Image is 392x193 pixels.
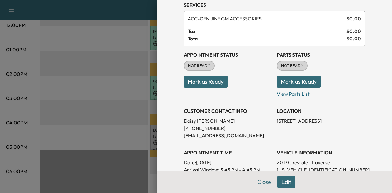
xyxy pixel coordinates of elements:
p: [STREET_ADDRESS] [277,117,365,124]
span: NOT READY [277,63,307,69]
p: Date: [DATE] [184,159,272,166]
h3: Parts Status [277,51,365,58]
button: Mark as Ready [277,76,321,88]
span: 3:45 PM - 4:45 PM [221,166,260,173]
h3: Appointment Status [184,51,272,58]
span: NOT READY [184,63,214,69]
p: [US_VEHICLE_IDENTIFICATION_NUMBER] [277,166,365,173]
span: Total [188,35,346,42]
h3: APPOINTMENT TIME [184,149,272,156]
p: View Parts List [277,88,365,98]
button: Edit [277,176,295,188]
button: Close [254,176,275,188]
span: GENUINE GM ACCESSORIES [188,15,344,22]
span: $ 0.00 [346,35,361,42]
p: Daisy [PERSON_NAME] [184,117,272,124]
h3: LOCATION [277,107,365,115]
p: Arrival Window: [184,166,272,173]
p: 2017 Chevrolet Traverse [277,159,365,166]
p: [EMAIL_ADDRESS][DOMAIN_NAME] [184,132,272,139]
span: $ 0.00 [346,15,361,22]
p: [PHONE_NUMBER] [184,124,272,132]
span: $ 0.00 [346,28,361,35]
button: Mark as Ready [184,76,228,88]
h3: Services [184,1,365,9]
h3: VEHICLE INFORMATION [277,149,365,156]
h3: CUSTOMER CONTACT INFO [184,107,272,115]
span: Tax [188,28,346,35]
